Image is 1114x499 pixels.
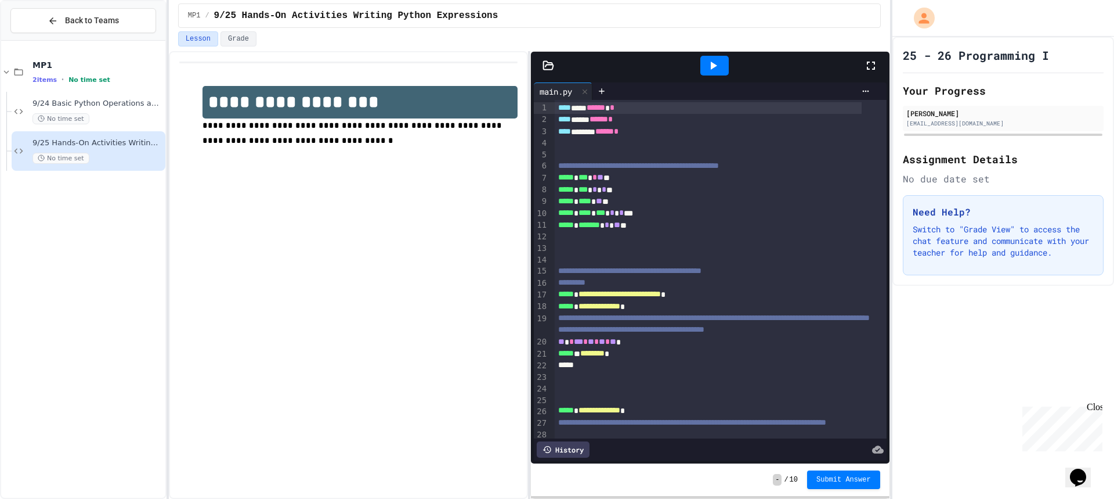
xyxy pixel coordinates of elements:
h2: Your Progress [903,82,1104,99]
div: 17 [534,289,548,301]
div: 23 [534,372,548,383]
div: 2 [534,114,548,125]
span: / [205,11,209,20]
div: History [537,441,589,458]
div: 10 [534,208,548,220]
div: 8 [534,184,548,196]
div: 26 [534,406,548,418]
span: / [784,475,788,484]
div: My Account [902,5,938,31]
span: 10 [790,475,798,484]
div: 20 [534,336,548,348]
div: main.py [534,82,592,100]
div: 5 [534,149,548,161]
div: 13 [534,243,548,254]
span: Back to Teams [65,15,119,27]
span: MP1 [188,11,201,20]
span: - [773,474,782,486]
button: Grade [220,31,256,46]
h1: 25 - 26 Programming I [903,47,1049,63]
div: Chat with us now!Close [5,5,80,74]
div: 24 [534,383,548,395]
div: 21 [534,349,548,360]
div: 11 [534,220,548,231]
div: 6 [534,160,548,172]
button: Lesson [178,31,218,46]
div: 25 [534,395,548,407]
div: 14 [534,254,548,266]
div: 19 [534,313,548,337]
div: 15 [534,265,548,277]
span: 9/25 Hands-On Activities Writing Python Expressions [214,9,498,23]
div: [EMAIL_ADDRESS][DOMAIN_NAME] [906,119,1100,128]
span: 9/24 Basic Python Operations and Functions [32,99,163,109]
div: main.py [534,85,578,98]
span: 9/25 Hands-On Activities Writing Python Expressions [32,138,163,148]
button: Back to Teams [10,8,156,33]
div: 27 [534,418,548,429]
span: No time set [68,76,110,84]
div: 18 [534,301,548,313]
iframe: chat widget [1065,453,1102,487]
div: 1 [534,102,548,114]
div: [PERSON_NAME] [906,108,1100,119]
span: No time set [32,153,89,164]
div: 28 [534,429,548,453]
p: Switch to "Grade View" to access the chat feature and communicate with your teacher for help and ... [913,224,1094,259]
div: 3 [534,126,548,138]
span: Submit Answer [816,475,871,484]
span: 2 items [32,76,57,84]
h2: Assignment Details [903,151,1104,167]
div: 16 [534,278,548,289]
span: MP1 [32,60,163,70]
div: 4 [534,138,548,149]
div: No due date set [903,172,1104,186]
iframe: chat widget [1018,402,1102,451]
h3: Need Help? [913,205,1094,219]
div: 9 [534,196,548,207]
span: • [62,75,64,84]
div: 22 [534,360,548,372]
div: 12 [534,231,548,243]
span: No time set [32,113,89,124]
div: 7 [534,173,548,184]
button: Submit Answer [807,471,880,489]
